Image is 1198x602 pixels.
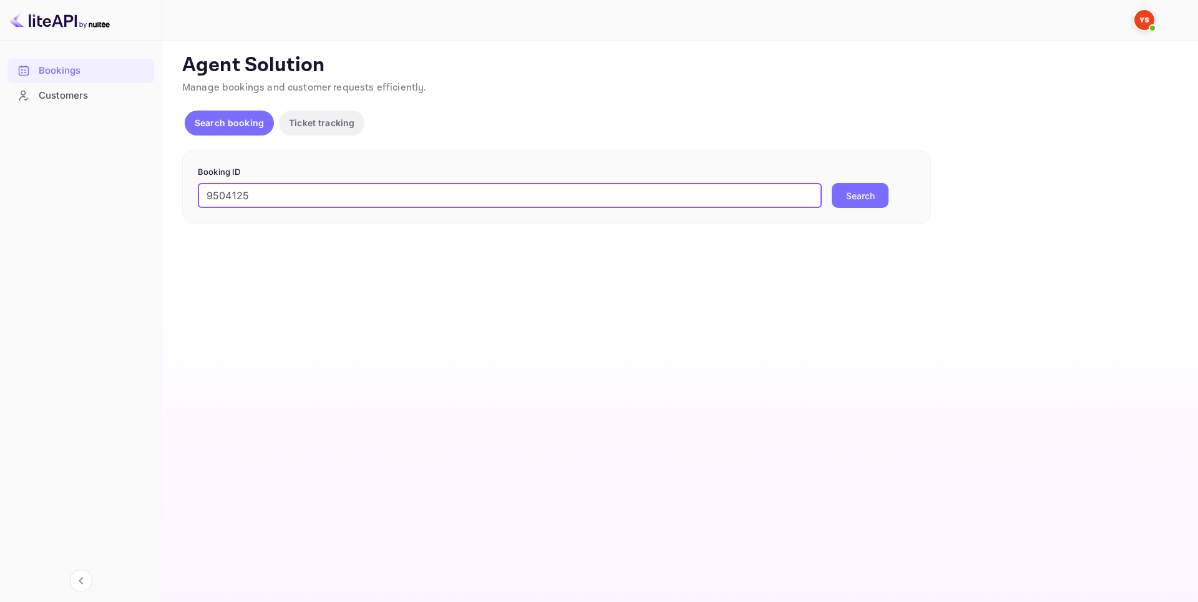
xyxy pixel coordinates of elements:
span: Manage bookings and customer requests efficiently. [182,81,427,94]
p: Ticket tracking [289,116,354,129]
img: LiteAPI logo [10,10,110,30]
a: Bookings [7,59,154,82]
div: Customers [7,84,154,108]
div: Bookings [39,64,148,78]
button: Search [832,183,889,208]
button: Collapse navigation [70,570,92,592]
div: Bookings [7,59,154,83]
input: Enter Booking ID (e.g., 63782194) [198,183,822,208]
p: Booking ID [198,166,915,179]
p: Agent Solution [182,53,1176,78]
a: Customers [7,84,154,107]
p: Search booking [195,116,264,129]
div: Customers [39,89,148,103]
img: Yandex Support [1134,10,1154,30]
